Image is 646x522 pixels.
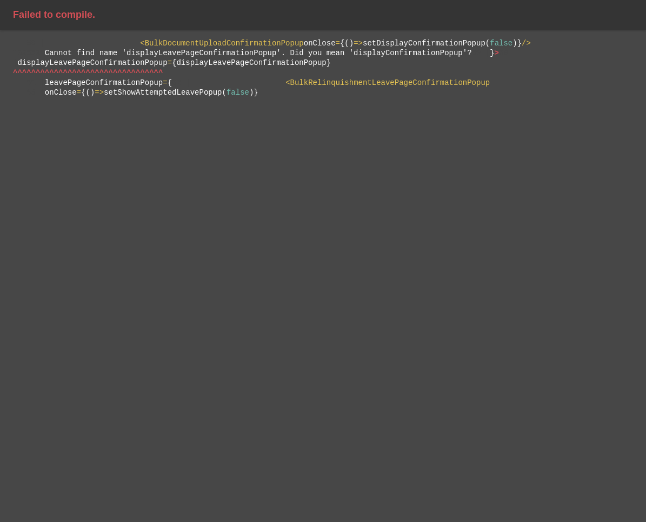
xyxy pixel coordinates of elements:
[122,69,126,77] span: ^
[45,49,472,57] span: Cannot find name 'displayLeavePageConfirmationPopup'. Did you mean 'displayConfirmationPopup'?
[145,69,149,77] span: ^
[472,49,490,57] span: 59 |
[17,58,167,67] span: displayLeavePageConfirmationPopup
[95,69,99,77] span: ^
[113,69,117,77] span: ^
[49,69,54,77] span: ^
[354,39,363,48] span: =>
[26,88,45,97] span: 63 |
[36,69,40,77] span: ^
[290,78,490,87] span: BulkRelinquishmentLeavePageConfirmationPopup
[77,69,81,77] span: ^
[490,49,494,57] span: }
[136,69,140,77] span: ^
[26,39,45,48] span: 58 |
[154,69,158,77] span: ^
[13,9,633,21] h3: Failed to compile.
[304,39,336,48] span: onClose
[109,69,113,77] span: ^
[54,69,58,77] span: ^
[331,58,335,67] span: |
[58,69,63,77] span: ^
[72,69,76,77] span: ^
[495,49,499,57] span: >
[99,69,104,77] span: ^
[45,69,49,77] span: ^
[131,69,136,77] span: ^
[22,69,26,77] span: ^
[40,69,44,77] span: ^
[13,49,45,57] span: TS2552:
[168,78,172,87] span: {
[340,39,354,48] span: {()
[17,69,22,77] span: ^
[104,88,227,97] span: setShowAttemptedLeavePopup(
[140,69,144,77] span: ^
[45,88,77,97] span: onClose
[90,69,95,77] span: ^
[522,39,526,48] span: /
[512,39,522,48] span: )}
[140,39,144,48] span: <
[68,69,72,77] span: ^
[86,69,90,77] span: ^
[77,88,81,97] span: =
[126,69,131,77] span: ^
[363,39,490,48] span: setDisplayConfirmationPopup(
[285,78,290,87] span: <
[172,58,331,67] span: {displayLeavePageConfirmationPopup}
[31,69,36,77] span: ^
[227,88,249,97] span: false
[45,78,163,87] span: leavePageConfirmationPopup
[26,78,45,87] span: 61 |
[172,78,190,87] span: 62 |
[249,88,258,97] span: )}
[168,58,172,67] span: =
[95,88,104,97] span: =>
[336,39,340,48] span: =
[145,39,304,48] span: BulkDocumentUploadConfirmationPopup
[490,39,512,48] span: false
[158,69,163,77] span: ^
[526,39,530,48] span: >
[26,69,31,77] span: ^
[13,49,512,67] span: 60 |
[117,69,122,77] span: ^
[104,69,108,77] span: ^
[63,69,67,77] span: ^
[149,69,154,77] span: ^
[81,69,85,77] span: ^
[163,78,167,87] span: =
[81,88,95,97] span: {()
[13,69,17,77] span: ^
